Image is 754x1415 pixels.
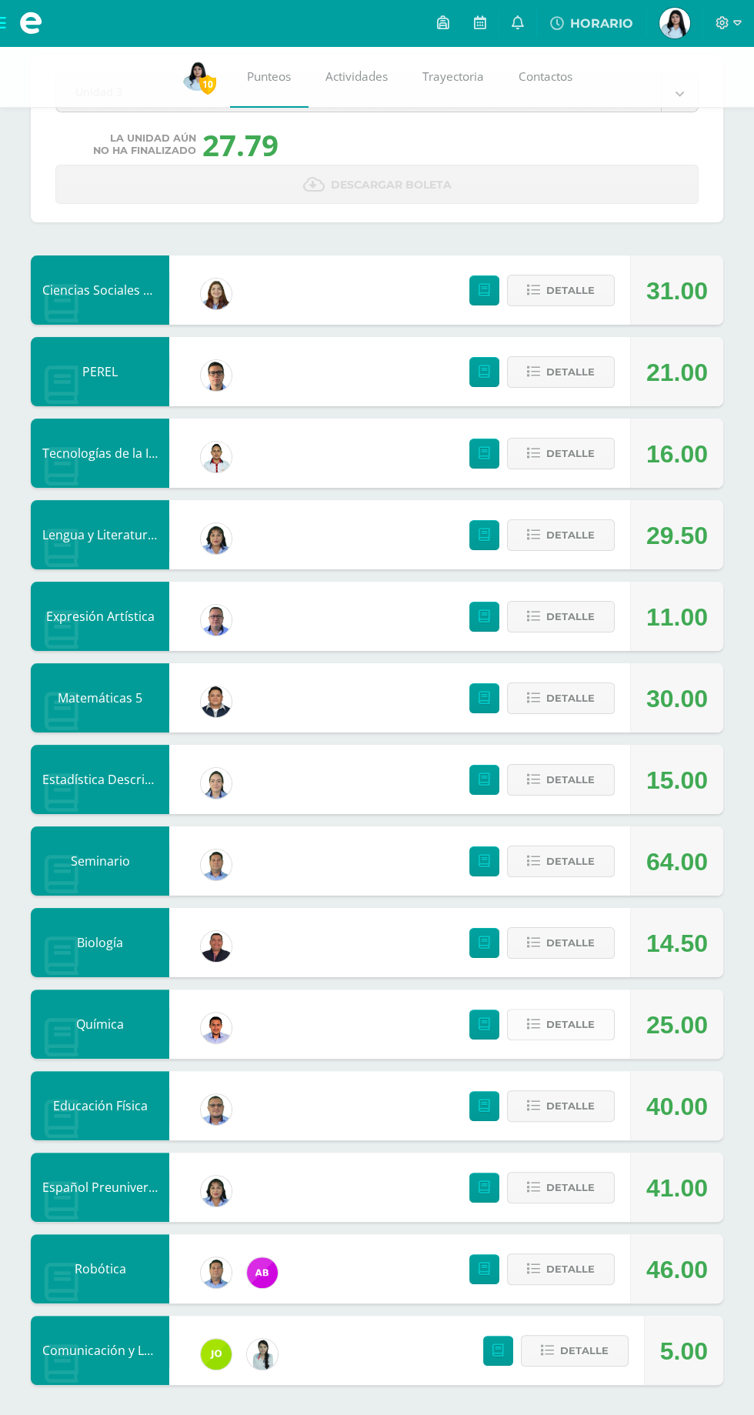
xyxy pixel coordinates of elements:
[646,338,708,407] div: 21.00
[546,929,595,957] span: Detalle
[331,166,452,204] span: Descargar boleta
[560,1337,609,1365] span: Detalle
[546,684,595,713] span: Detalle
[201,1257,232,1288] img: 7d6a89eaefe303c7f494a11f338f7e72.png
[325,68,388,85] span: Actividades
[507,927,615,959] button: Detalle
[201,523,232,554] img: f902e38f6c2034015b0cb4cda7b0c891.png
[507,1009,615,1040] button: Detalle
[546,602,595,631] span: Detalle
[507,1172,615,1203] button: Detalle
[507,764,615,796] button: Detalle
[646,1072,708,1141] div: 40.00
[201,1339,232,1370] img: 79eb5cb28572fb7ebe1e28c28929b0fa.png
[646,582,708,652] div: 11.00
[201,1176,232,1206] img: f902e38f6c2034015b0cb4cda7b0c891.png
[31,826,169,896] div: Seminario
[93,132,196,157] span: La unidad aún no ha finalizado
[570,16,633,31] span: HORARIO
[182,60,212,91] img: ca3781a370d70c45eccb6d617ee6de09.png
[31,1234,169,1303] div: Robótica
[202,125,279,165] div: 27.79
[31,1153,169,1222] div: Español Preuniversitario
[31,337,169,406] div: PEREL
[422,68,484,85] span: Trayectoria
[507,1253,615,1285] button: Detalle
[31,582,169,651] div: Expresión Artística
[521,1335,629,1367] button: Detalle
[507,438,615,469] button: Detalle
[247,1339,278,1370] img: 937d777aa527c70189f9fb3facc5f1f6.png
[247,1257,278,1288] img: cdd5a179f6cd94f9dc1b5064bcc2680a.png
[405,46,502,108] a: Trayectoria
[659,8,690,38] img: ca3781a370d70c45eccb6d617ee6de09.png
[546,358,595,386] span: Detalle
[646,990,708,1060] div: 25.00
[309,46,405,108] a: Actividades
[507,601,615,632] button: Detalle
[201,686,232,717] img: d947e860bee2cfd18864362c840b1d10.png
[546,1255,595,1283] span: Detalle
[646,1153,708,1223] div: 41.00
[507,682,615,714] button: Detalle
[31,255,169,325] div: Ciencias Sociales y Formación Ciudadana 5
[546,766,595,794] span: Detalle
[201,849,232,880] img: 7d6a89eaefe303c7f494a11f338f7e72.png
[31,908,169,977] div: Biología
[31,500,169,569] div: Lengua y Literatura 5
[546,1173,595,1202] span: Detalle
[507,275,615,306] button: Detalle
[546,1092,595,1120] span: Detalle
[201,442,232,472] img: 2c9694ff7bfac5f5943f65b81010a575.png
[507,356,615,388] button: Detalle
[31,663,169,733] div: Matemáticas 5
[546,521,595,549] span: Detalle
[31,419,169,488] div: Tecnologías de la Información y Comunicación 5
[247,68,291,85] span: Punteos
[646,827,708,896] div: 64.00
[201,279,232,309] img: 9d377caae0ea79d9f2233f751503500a.png
[201,605,232,636] img: 13b0349025a0e0de4e66ee4ed905f431.png
[201,931,232,962] img: 26b32a793cf393e8c14c67795abc6c50.png
[660,1317,708,1386] div: 5.00
[507,519,615,551] button: Detalle
[507,846,615,877] button: Detalle
[201,360,232,391] img: 7b62136f9b4858312d6e1286188a04bf.png
[546,439,595,468] span: Detalle
[646,909,708,978] div: 14.50
[201,768,232,799] img: 564a5008c949b7a933dbd60b14cd9c11.png
[201,1013,232,1043] img: 70cb7eb60b8f550c2f33c1bb3b1b05b9.png
[646,501,708,570] div: 29.50
[546,276,595,305] span: Detalle
[201,1094,232,1125] img: 2b8a8d37dfce9e9e6e54bdeb0b7e5ca7.png
[519,68,572,85] span: Contactos
[646,1235,708,1304] div: 46.00
[546,847,595,876] span: Detalle
[646,419,708,489] div: 16.00
[646,664,708,733] div: 30.00
[646,256,708,325] div: 31.00
[646,746,708,815] div: 15.00
[31,745,169,814] div: Estadística Descriptiva
[31,989,169,1059] div: Química
[230,46,309,108] a: Punteos
[31,1316,169,1385] div: Comunicación y Lenguaje L3, Inglés 5
[31,1071,169,1140] div: Educación Física
[199,75,216,94] span: 10
[507,1090,615,1122] button: Detalle
[546,1010,595,1039] span: Detalle
[502,46,590,108] a: Contactos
